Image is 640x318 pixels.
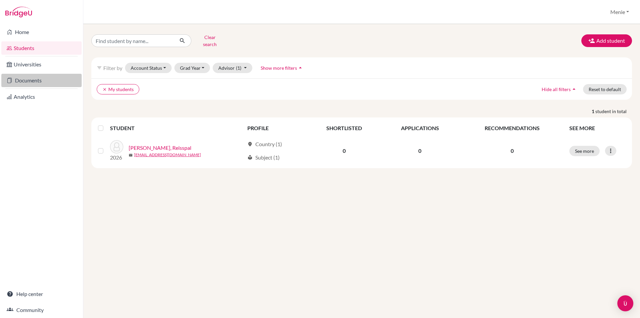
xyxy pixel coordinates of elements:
[236,65,241,71] span: (1)
[247,153,280,162] div: Subject (1)
[595,108,632,115] span: student in total
[542,86,571,92] span: Hide all filters
[381,120,459,136] th: APPLICATIONS
[247,140,282,148] div: Country (1)
[91,34,174,47] input: Find student by name...
[607,6,632,18] button: Menie
[536,84,583,94] button: Hide all filtersarrow_drop_up
[261,65,297,71] span: Show more filters
[459,120,565,136] th: RECOMMENDATIONS
[134,152,201,158] a: [EMAIL_ADDRESS][DOMAIN_NAME]
[103,65,122,71] span: Filter by
[583,84,627,94] button: Reset to default
[581,34,632,47] button: Add student
[110,120,243,136] th: STUDENT
[247,141,253,147] span: location_on
[5,7,32,17] img: Bridge-U
[381,136,459,166] td: 0
[307,120,381,136] th: SHORTLISTED
[129,144,191,152] a: [PERSON_NAME], Reisspal
[213,63,252,73] button: Advisor(1)
[125,63,172,73] button: Account Status
[307,136,381,166] td: 0
[569,146,600,156] button: See more
[1,58,82,71] a: Universities
[247,155,253,160] span: local_library
[1,90,82,103] a: Analytics
[243,120,307,136] th: PROFILE
[97,84,139,94] button: clearMy students
[129,153,133,157] span: mail
[1,41,82,55] a: Students
[1,303,82,317] a: Community
[565,120,629,136] th: SEE MORE
[255,63,309,73] button: Show more filtersarrow_drop_up
[592,108,595,115] strong: 1
[191,32,228,49] button: Clear search
[1,25,82,39] a: Home
[102,87,107,92] i: clear
[1,287,82,301] a: Help center
[617,295,633,311] div: Open Intercom Messenger
[297,64,304,71] i: arrow_drop_up
[174,63,210,73] button: Grad Year
[1,74,82,87] a: Documents
[571,86,577,92] i: arrow_drop_up
[110,140,123,153] img: Jutla, Reisspal
[463,147,561,155] p: 0
[97,65,102,70] i: filter_list
[110,153,123,162] p: 2026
